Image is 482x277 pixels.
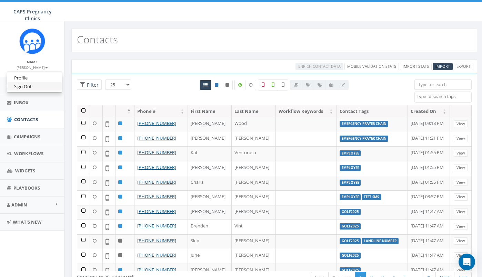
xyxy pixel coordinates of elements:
[137,179,176,185] a: [PHONE_NUMBER]
[454,208,468,215] a: View
[408,234,450,249] td: [DATE] 11:47 AM
[137,208,176,214] a: [PHONE_NUMBER]
[7,74,62,82] a: Profile
[337,105,408,117] th: Contact Tags
[137,252,176,258] a: [PHONE_NUMBER]
[137,164,176,170] a: [PHONE_NUMBER]
[408,161,450,176] td: [DATE] 01:55 PM
[234,80,245,90] label: Data Enriched
[27,60,38,64] small: Name
[340,209,361,215] label: Golf2025
[414,79,472,90] input: Type to search
[232,234,275,249] td: [PERSON_NAME]
[408,249,450,264] td: [DATE] 11:47 AM
[222,80,233,90] a: Opted Out
[232,105,275,117] th: Last Name
[17,65,48,70] small: [PERSON_NAME]
[7,82,62,91] a: Sign Out
[340,267,361,274] label: Golf2025
[232,176,275,191] td: [PERSON_NAME]
[15,168,35,174] span: Widgets
[188,161,232,176] td: [PERSON_NAME]
[433,63,453,70] a: Import
[188,146,232,161] td: Kat
[232,249,275,264] td: [PERSON_NAME]
[14,99,29,106] span: Inbox
[454,237,468,245] a: View
[77,79,102,90] span: Advance Filter
[14,150,43,157] span: Workflows
[137,193,176,200] a: [PHONE_NUMBER]
[340,223,361,230] label: Golf2025
[211,80,222,90] a: Active
[454,193,468,201] a: View
[340,238,361,244] label: Golf2025
[137,135,176,141] a: [PHONE_NUMBER]
[408,205,450,220] td: [DATE] 11:47 AM
[188,117,232,132] td: [PERSON_NAME]
[435,64,450,69] span: CSV files only
[340,180,361,186] label: employee
[232,117,275,132] td: Wood
[454,150,468,157] a: View
[188,249,232,264] td: June
[232,161,275,176] td: [PERSON_NAME]
[232,146,275,161] td: Venturoso
[137,149,176,156] a: [PHONE_NUMBER]
[408,176,450,191] td: [DATE] 01:55 PM
[459,254,475,270] div: Open Intercom Messenger
[408,190,450,205] td: [DATE] 03:57 PM
[454,135,468,142] a: View
[258,79,268,90] label: Not a Mobile
[134,105,188,117] th: Phone #: activate to sort column ascending
[416,94,471,100] textarea: Search
[278,79,288,90] label: Not Validated
[454,179,468,186] a: View
[188,205,232,220] td: [PERSON_NAME]
[200,80,211,90] a: All contacts
[215,83,218,87] i: This phone number is subscribed and will receive texts.
[232,190,275,205] td: [PERSON_NAME]
[14,134,40,140] span: Campaigns
[340,136,389,142] label: Emergency Prayer Chain
[408,220,450,234] td: [DATE] 11:47 AM
[13,8,52,22] span: CAPS Pregnancy Clinics
[188,132,232,147] td: [PERSON_NAME]
[17,64,48,70] a: [PERSON_NAME]
[340,165,361,171] label: employee
[340,150,361,157] label: employee
[137,237,176,244] a: [PHONE_NUMBER]
[435,64,450,69] span: Import
[408,105,450,117] th: Created On: activate to sort column ascending
[340,253,361,259] label: Golf2025
[454,223,468,230] a: View
[188,234,232,249] td: Skip
[188,105,232,117] th: First Name
[454,267,468,274] a: View
[232,132,275,147] td: [PERSON_NAME]
[14,116,38,122] span: Contacts
[454,164,468,171] a: View
[137,267,176,273] a: [PHONE_NUMBER]
[232,205,275,220] td: [PERSON_NAME]
[188,176,232,191] td: Charis
[245,80,256,90] label: Data not Enriched
[362,238,399,244] label: landline number
[268,79,278,90] label: Validated
[454,252,468,259] a: View
[225,83,229,87] i: This phone number is unsubscribed and has opted-out of all texts.
[340,121,389,127] label: Emergency Prayer Chain
[188,190,232,205] td: [PERSON_NAME]
[232,220,275,234] td: Vint
[400,63,432,70] a: Import Stats
[408,146,450,161] td: [DATE] 01:55 PM
[454,120,468,128] a: View
[344,63,399,70] a: Mobile Validation Stats
[454,63,473,70] a: Export
[408,117,450,132] td: [DATE] 09:18 PM
[340,194,361,200] label: employee
[13,185,40,191] span: Playbooks
[11,202,27,208] span: Admin
[85,82,99,88] span: Filter
[13,219,42,225] span: What's New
